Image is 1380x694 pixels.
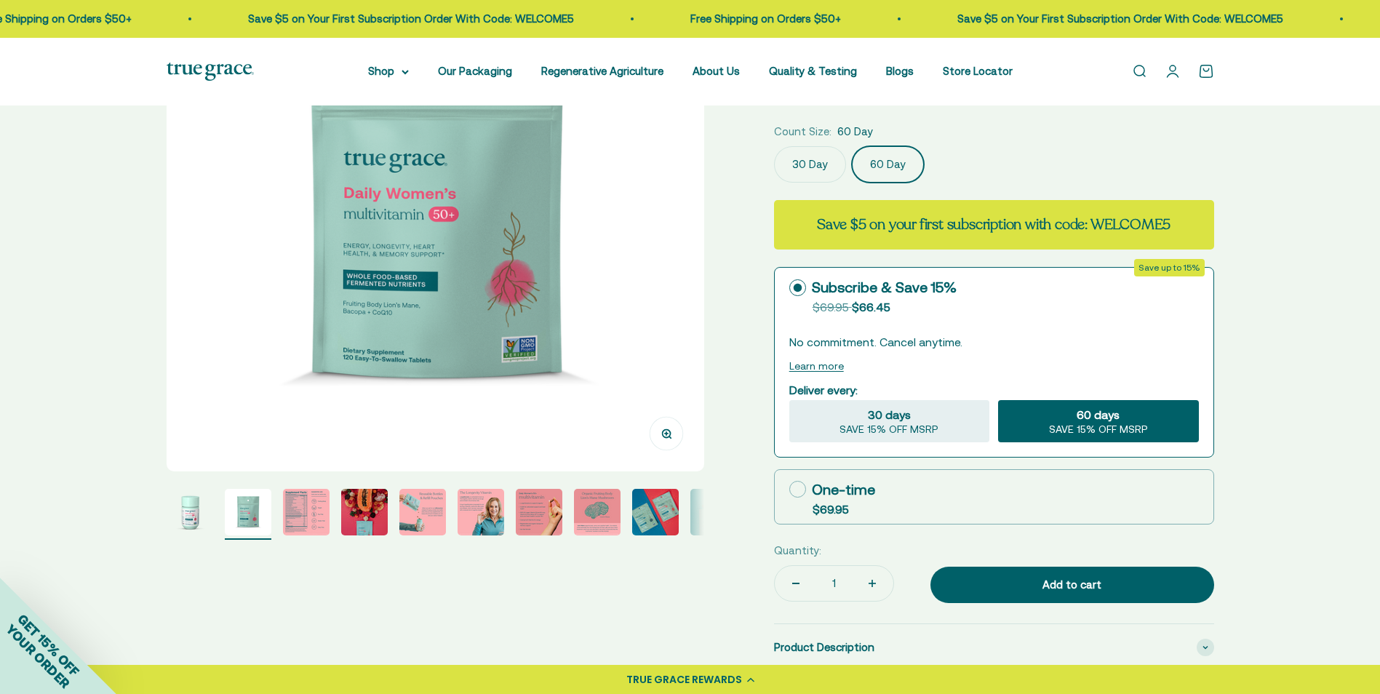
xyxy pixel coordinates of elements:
[690,489,737,535] img: Daily Women's 50+ Multivitamin
[574,489,621,540] button: Go to item 8
[341,489,388,540] button: Go to item 4
[681,12,831,25] a: Free Shipping on Orders $50+
[167,489,213,540] button: Go to item 1
[541,65,663,77] a: Regenerative Agriculture
[817,215,1170,234] strong: Save $5 on your first subscription with code: WELCOME5
[769,65,857,77] a: Quality & Testing
[837,123,873,140] span: 60 Day
[283,489,330,535] img: Fruiting Body Vegan Soy Free Gluten Free Dairy Free
[693,65,740,77] a: About Us
[943,65,1013,77] a: Store Locator
[632,489,679,540] button: Go to item 9
[960,576,1185,594] div: Add to cart
[851,566,893,601] button: Increase quantity
[948,10,1274,28] p: Save $5 on Your First Subscription Order With Code: WELCOME5
[690,489,737,540] button: Go to item 10
[516,489,562,535] img: - L-ergothioneine to support longevity* - CoQ10 for antioxidant support and heart health* - 150% ...
[516,489,562,540] button: Go to item 7
[399,489,446,540] button: Go to item 5
[626,672,742,687] div: TRUE GRACE REWARDS
[341,489,388,535] img: Daily Women's 50+ Multivitamin
[239,10,565,28] p: Save $5 on Your First Subscription Order With Code: WELCOME5
[458,489,504,535] img: L-ergothioneine, an antioxidant known as 'the longevity vitamin', declines as we age and is limit...
[3,621,73,691] span: YOUR ORDER
[368,63,409,80] summary: Shop
[283,489,330,540] button: Go to item 3
[574,489,621,535] img: Lion's Mane supports brain, nerve, and cognitive health.* Our extracts come exclusively from the ...
[774,123,831,140] legend: Count Size:
[774,624,1214,671] summary: Product Description
[15,611,82,679] span: GET 15% OFF
[632,489,679,535] img: Daily Women's 50+ Multivitamin
[458,489,504,540] button: Go to item 6
[775,566,817,601] button: Decrease quantity
[930,567,1214,603] button: Add to cart
[774,542,821,559] label: Quantity:
[225,489,271,535] img: Daily Women's 50+ Multivitamin
[886,65,914,77] a: Blogs
[399,489,446,535] img: When you opt for our refill pouches instead of buying a new bottle every time you buy supplements...
[167,489,213,535] img: Daily Women's 50+ Multivitamin
[438,65,512,77] a: Our Packaging
[225,489,271,540] button: Go to item 2
[774,639,874,656] span: Product Description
